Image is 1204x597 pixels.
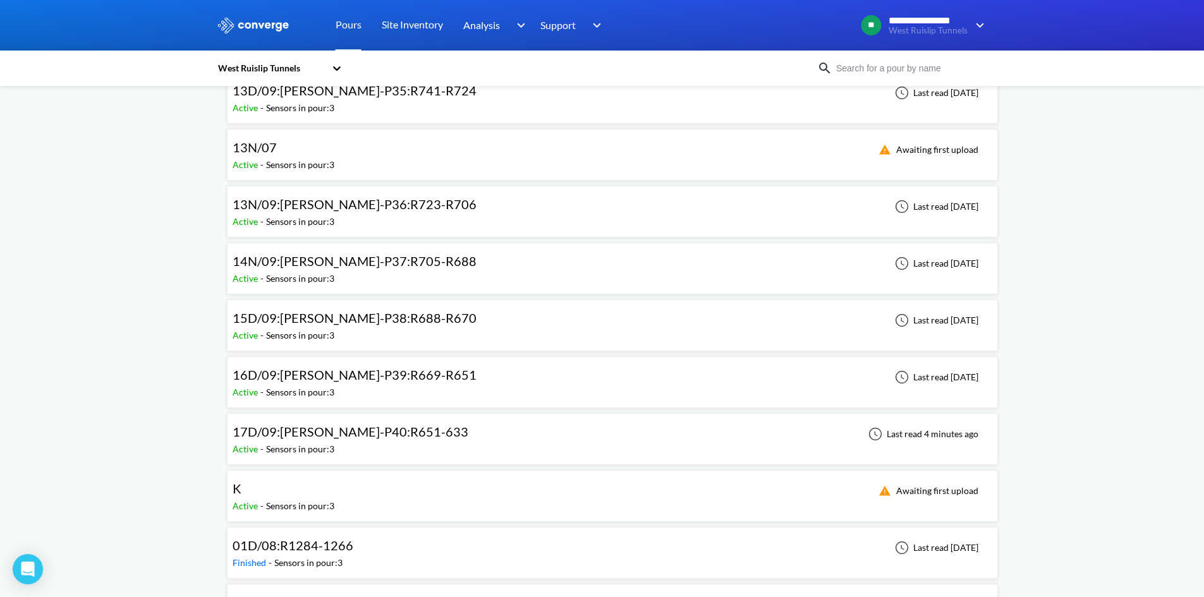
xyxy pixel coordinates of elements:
a: 13N/07Active-Sensors in pour:3Awaiting first upload [227,143,998,154]
span: - [260,443,266,454]
span: Active [233,443,260,454]
span: Active [233,387,260,397]
img: logo_ewhite.svg [217,17,290,33]
span: Active [233,330,260,341]
div: Last read 4 minutes ago [861,426,982,442]
span: Active [233,273,260,284]
div: Sensors in pour: 3 [266,101,334,115]
span: 01D/08:R1284-1266 [233,538,353,553]
a: 15D/09:[PERSON_NAME]-P38:R688-R670Active-Sensors in pour:3Last read [DATE] [227,314,998,325]
div: Sensors in pour: 3 [266,385,334,399]
div: Last read [DATE] [888,313,982,328]
div: Last read [DATE] [888,85,982,100]
span: K [233,481,241,496]
span: Finished [233,557,269,568]
span: - [260,387,266,397]
span: 17D/09:[PERSON_NAME]-P40:R651-633 [233,424,468,439]
span: West Ruislip Tunnels [889,26,968,35]
div: Sensors in pour: 3 [274,556,343,570]
div: Sensors in pour: 3 [266,499,334,513]
img: downArrow.svg [968,18,988,33]
a: 13N/09:[PERSON_NAME]-P36:R723-R706Active-Sensors in pour:3Last read [DATE] [227,200,998,211]
span: - [260,500,266,511]
span: Active [233,216,260,227]
div: Last read [DATE] [888,199,982,214]
div: Awaiting first upload [871,142,982,157]
span: - [260,330,266,341]
a: 16D/09:[PERSON_NAME]-P39:R669-R651Active-Sensors in pour:3Last read [DATE] [227,371,998,382]
a: 01D/08:R1284-1266Finished-Sensors in pour:3Last read [DATE] [227,541,998,552]
img: downArrow.svg [585,18,605,33]
div: Open Intercom Messenger [13,554,43,584]
input: Search for a pour by name [832,61,985,75]
a: KActive-Sensors in pour:3Awaiting first upload [227,485,998,495]
span: 15D/09:[PERSON_NAME]-P38:R688-R670 [233,310,477,325]
a: 14N/09:[PERSON_NAME]-P37:R705-R688Active-Sensors in pour:3Last read [DATE] [227,257,998,268]
div: West Ruislip Tunnels [217,61,325,75]
span: 13D/09:[PERSON_NAME]-P35:R741-R724 [233,83,477,98]
div: Sensors in pour: 3 [266,215,334,229]
img: icon-search.svg [817,61,832,76]
div: Last read [DATE] [888,540,982,555]
a: 17D/09:[PERSON_NAME]-P40:R651-633Active-Sensors in pour:3Last read 4 minutes ago [227,428,998,438]
div: Last read [DATE] [888,256,982,271]
div: Sensors in pour: 3 [266,442,334,456]
span: - [260,102,266,113]
div: Awaiting first upload [871,483,982,498]
span: 16D/09:[PERSON_NAME]-P39:R669-R651 [233,367,477,382]
span: Analysis [463,17,500,33]
span: - [260,273,266,284]
div: Sensors in pour: 3 [266,158,334,172]
span: Active [233,159,260,170]
span: 14N/09:[PERSON_NAME]-P37:R705-R688 [233,253,477,268]
div: Last read [DATE] [888,370,982,385]
span: 13N/09:[PERSON_NAME]-P36:R723-R706 [233,196,477,212]
span: - [269,557,274,568]
span: Active [233,102,260,113]
span: - [260,159,266,170]
a: 13D/09:[PERSON_NAME]-P35:R741-R724Active-Sensors in pour:3Last read [DATE] [227,87,998,97]
span: 13N/07 [233,140,277,155]
span: Support [540,17,576,33]
span: - [260,216,266,227]
span: Active [233,500,260,511]
img: downArrow.svg [508,18,528,33]
div: Sensors in pour: 3 [266,272,334,286]
div: Sensors in pour: 3 [266,329,334,342]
